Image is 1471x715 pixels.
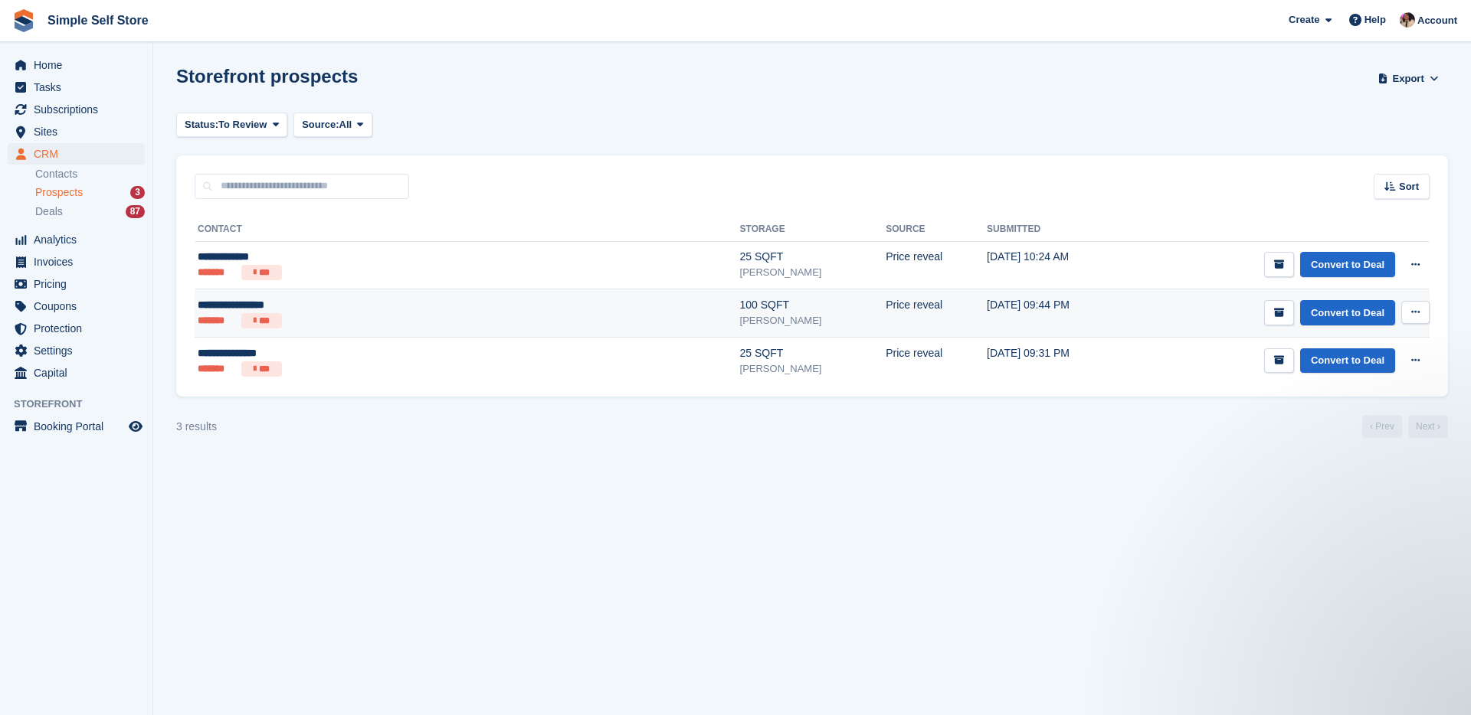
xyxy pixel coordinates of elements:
span: Tasks [34,77,126,98]
a: menu [8,229,145,250]
div: 25 SQFT [740,345,886,361]
span: Home [34,54,126,76]
a: menu [8,99,145,120]
a: Previous [1362,415,1402,438]
div: 3 results [176,419,217,435]
span: Sort [1399,179,1419,194]
span: Booking Portal [34,416,126,437]
span: Sites [34,121,126,142]
a: menu [8,318,145,339]
a: Convert to Deal [1300,300,1395,325]
a: Simple Self Store [41,8,155,33]
th: Source [886,217,987,242]
span: Help [1365,12,1386,28]
button: Status: To Review [176,113,287,138]
td: Price reveal [886,337,987,384]
div: 87 [126,205,145,218]
nav: Page [1359,415,1451,438]
div: 100 SQFT [740,297,886,313]
div: 3 [130,186,145,199]
th: Submitted [987,217,1134,242]
a: Prospects 3 [35,184,145,201]
span: Source: [302,117,339,132]
td: [DATE] 09:31 PM [987,337,1134,384]
a: menu [8,416,145,437]
span: Settings [34,340,126,361]
span: All [339,117,352,132]
span: Deals [35,204,63,219]
span: Analytics [34,229,126,250]
a: menu [8,77,145,98]
a: Contacts [35,167,145,181]
a: menu [8,143,145,165]
div: [PERSON_NAME] [740,313,886,328]
div: 25 SQFT [740,249,886,265]
a: menu [8,362,145,384]
a: Convert to Deal [1300,252,1395,277]
span: Storefront [14,397,152,412]
span: Protection [34,318,126,339]
th: Storage [740,217,886,242]
h1: Storefront prospects [176,66,358,87]
span: Export [1393,71,1424,87]
a: menu [8,295,145,317]
a: Preview store [126,417,145,436]
a: menu [8,340,145,361]
span: To Review [218,117,267,132]
span: Subscriptions [34,99,126,120]
span: Coupons [34,295,126,317]
td: Price reveal [886,241,987,289]
td: [DATE] 10:24 AM [987,241,1134,289]
div: [PERSON_NAME] [740,265,886,280]
td: Price reveal [886,289,987,338]
span: Invoices [34,251,126,273]
span: Account [1417,13,1457,28]
a: menu [8,54,145,76]
button: Source: All [293,113,372,138]
span: Capital [34,362,126,384]
span: Prospects [35,185,83,200]
a: Deals 87 [35,204,145,220]
a: menu [8,273,145,295]
div: [PERSON_NAME] [740,361,886,377]
span: CRM [34,143,126,165]
a: menu [8,251,145,273]
span: Status: [185,117,218,132]
td: [DATE] 09:44 PM [987,289,1134,338]
span: Pricing [34,273,126,295]
button: Export [1374,66,1442,91]
span: Create [1289,12,1319,28]
a: menu [8,121,145,142]
a: Next [1408,415,1448,438]
th: Contact [195,217,740,242]
a: Convert to Deal [1300,348,1395,374]
img: Scott McCutcheon [1400,12,1415,28]
img: stora-icon-8386f47178a22dfd0bd8f6a31ec36ba5ce8667c1dd55bd0f319d3a0aa187defe.svg [12,9,35,32]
